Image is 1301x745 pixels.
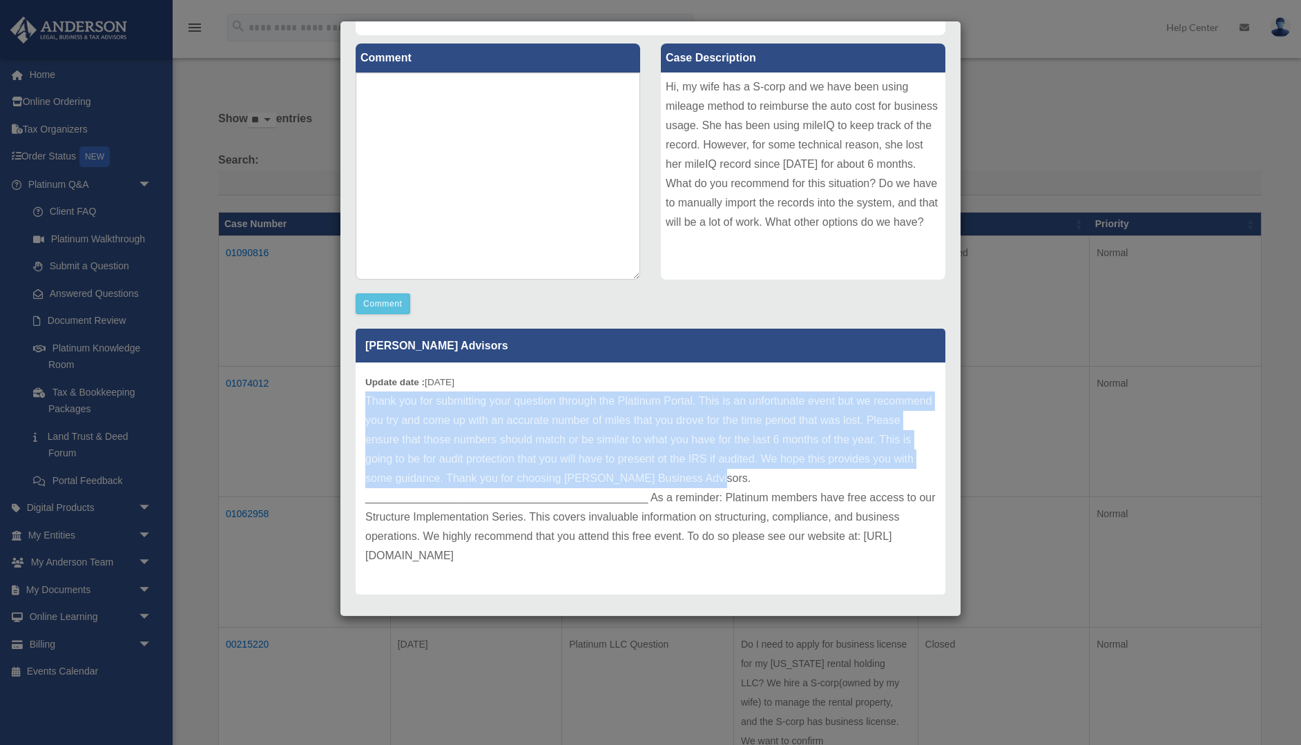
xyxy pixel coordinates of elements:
[356,293,410,314] button: Comment
[365,391,936,565] p: Thank you for submitting your question through the Platinum Portal. This is an unfortunate event ...
[356,43,640,72] label: Comment
[365,377,425,387] b: Update date :
[661,43,945,72] label: Case Description
[661,72,945,280] div: Hi, my wife has a S-corp and we have been using mileage method to reimburse the auto cost for bus...
[356,329,945,362] p: [PERSON_NAME] Advisors
[365,377,454,387] small: [DATE]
